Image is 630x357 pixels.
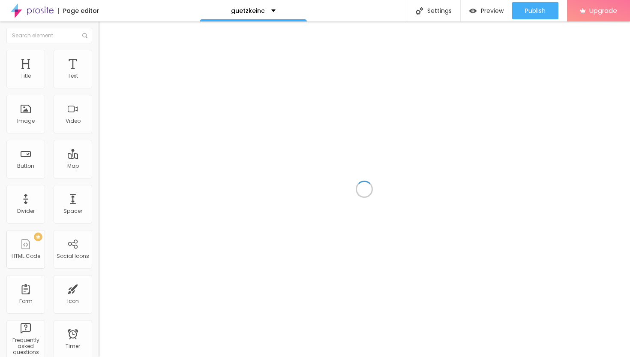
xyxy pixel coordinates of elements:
[58,8,99,14] div: Page editor
[68,73,78,79] div: Text
[67,163,79,169] div: Map
[469,7,477,15] img: view-1.svg
[589,7,617,14] span: Upgrade
[416,7,423,15] img: Icone
[82,33,87,38] img: Icone
[231,8,265,14] p: guetzkeinc
[9,337,42,356] div: Frequently asked questions
[66,118,81,124] div: Video
[512,2,558,19] button: Publish
[19,298,33,304] div: Form
[63,208,82,214] div: Spacer
[57,253,89,259] div: Social Icons
[17,118,35,124] div: Image
[21,73,31,79] div: Title
[67,298,79,304] div: Icon
[461,2,512,19] button: Preview
[481,7,504,14] span: Preview
[6,28,92,43] input: Search element
[12,253,40,259] div: HTML Code
[17,163,34,169] div: Button
[66,343,80,349] div: Timer
[525,7,546,14] span: Publish
[17,208,35,214] div: Divider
